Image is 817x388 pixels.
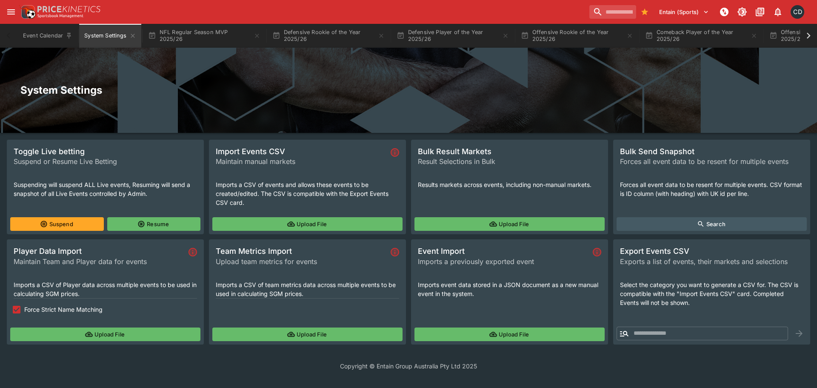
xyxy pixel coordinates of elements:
[18,24,77,48] button: Event Calendar
[638,5,651,19] button: Bookmarks
[620,256,803,267] span: Exports a list of events, their markets and selections
[589,5,636,19] input: search
[216,156,387,167] span: Maintain manual markets
[717,4,732,20] button: NOT Connected to PK
[3,4,19,20] button: open drawer
[143,24,266,48] button: NFL Regular Season MVP 2025/26
[20,83,797,97] h2: System Settings
[418,256,589,267] span: Imports a previously exported event
[107,217,201,231] button: Resume
[14,180,197,198] p: Suspending will suspend ALL Live events, Resuming will send a snapshot of all Live Events control...
[216,256,387,267] span: Upload team metrics for events
[10,217,104,231] button: Suspend
[24,305,103,314] span: Force Strict Name Matching
[14,280,197,298] p: Imports a CSV of Player data across multiple events to be used in calculating SGM prices.
[216,180,399,207] p: Imports a CSV of events and allows these events to be created/edited. The CSV is compatible with ...
[418,180,601,189] p: Results markets across events, including non-manual markets.
[418,280,601,298] p: Imports event data stored in a JSON document as a new manual event in the system.
[14,246,185,256] span: Player Data Import
[37,14,83,18] img: Sportsbook Management
[10,328,200,341] button: Upload File
[734,4,750,20] button: Toggle light/dark mode
[788,3,807,21] button: Cameron Duffy
[418,156,601,167] span: Result Selections in Bulk
[752,4,768,20] button: Documentation
[212,217,403,231] button: Upload File
[418,246,589,256] span: Event Import
[14,147,197,156] span: Toggle Live betting
[391,24,514,48] button: Defensive Player of the Year 2025/26
[14,156,197,167] span: Suspend or Resume Live Betting
[640,24,763,48] button: Comeback Player of the Year 2025/26
[37,6,100,12] img: PriceKinetics
[14,256,185,267] span: Maintain Team and Player data for events
[19,3,36,20] img: PriceKinetics Logo
[267,24,390,48] button: Defensive Rookie of the Year 2025/26
[216,147,387,156] span: Import Events CSV
[617,217,807,231] button: Search
[620,156,803,167] span: Forces all event data to be resent for multiple events
[516,24,638,48] button: Offensive Rookie of the Year 2025/26
[620,180,803,198] p: Forces all event data to be resent for multiple events. CSV format is ID column (with heading) wi...
[414,328,605,341] button: Upload File
[216,246,387,256] span: Team Metrics Import
[791,5,804,19] div: Cameron Duffy
[414,217,605,231] button: Upload File
[620,246,803,256] span: Export Events CSV
[620,147,803,156] span: Bulk Send Snapshot
[216,280,399,298] p: Imports a CSV of team metrics data across multiple events to be used in calculating SGM prices.
[620,280,803,307] p: Select the category you want to generate a CSV for. The CSV is compatible with the "Import Events...
[770,4,786,20] button: Notifications
[212,328,403,341] button: Upload File
[79,24,141,48] button: System Settings
[418,147,601,156] span: Bulk Result Markets
[654,5,714,19] button: Select Tenant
